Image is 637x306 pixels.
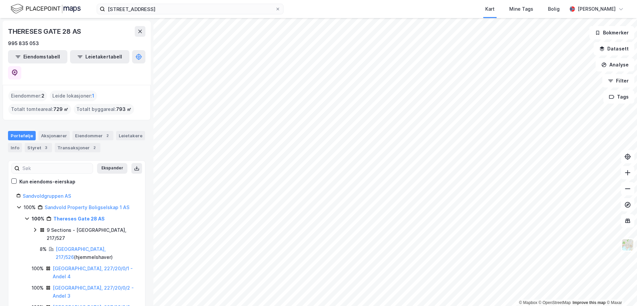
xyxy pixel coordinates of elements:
span: 793 ㎡ [116,105,131,113]
div: 995 835 053 [8,39,39,47]
div: Mine Tags [509,5,533,13]
div: 3 [43,144,49,151]
div: 100% [24,203,36,211]
img: logo.f888ab2527a4732fd821a326f86c7f29.svg [11,3,81,15]
iframe: Chat Widget [604,274,637,306]
a: [GEOGRAPHIC_DATA], 227/20/0/2 - Andel 3 [53,285,134,299]
div: ( hjemmelshaver ) [56,245,137,261]
div: Kun eiendoms-eierskap [19,178,75,186]
div: Transaksjoner [55,143,100,152]
div: 2 [104,132,111,139]
button: Ekspander [97,163,127,174]
a: Sandvold Property Boligselskap 1 AS [45,204,129,210]
div: Eiendommer [72,131,113,140]
div: THERESES GATE 28 AS [8,26,82,37]
div: Leide lokasjoner : [50,91,97,101]
button: Eiendomstabell [8,50,67,63]
button: Tags [603,90,634,104]
div: Kart [485,5,495,13]
button: Datasett [594,42,634,55]
div: Totalt byggareal : [74,104,134,115]
div: Totalt tomteareal : [8,104,71,115]
div: Bolig [548,5,560,13]
a: Sandvoldgruppen AS [23,193,71,199]
a: Improve this map [573,300,606,305]
div: 100% [32,265,44,273]
a: [GEOGRAPHIC_DATA], 227/20/0/1 - Andel 4 [53,266,133,279]
div: 8% [40,245,47,253]
div: 100% [32,284,44,292]
span: 1 [92,92,94,100]
a: Thereses Gate 28 AS [53,216,105,221]
div: Styret [25,143,52,152]
input: Søk på adresse, matrikkel, gårdeiere, leietakere eller personer [105,4,275,14]
button: Bokmerker [589,26,634,39]
div: [PERSON_NAME] [578,5,616,13]
img: Z [621,239,634,251]
a: OpenStreetMap [539,300,571,305]
a: Mapbox [519,300,537,305]
div: Leietakere [116,131,145,140]
span: 729 ㎡ [53,105,68,113]
div: 2 [91,144,98,151]
a: [GEOGRAPHIC_DATA], 217/526 [56,246,106,260]
button: Analyse [596,58,634,71]
div: Info [8,143,22,152]
div: 9 Sections - [GEOGRAPHIC_DATA], 217/527 [47,226,137,242]
button: Leietakertabell [70,50,129,63]
div: 100% [32,215,44,223]
input: Søk [20,163,93,173]
div: Eiendommer : [8,91,47,101]
div: Aksjonærer [38,131,70,140]
div: Portefølje [8,131,36,140]
button: Filter [602,74,634,88]
span: 2 [41,92,44,100]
